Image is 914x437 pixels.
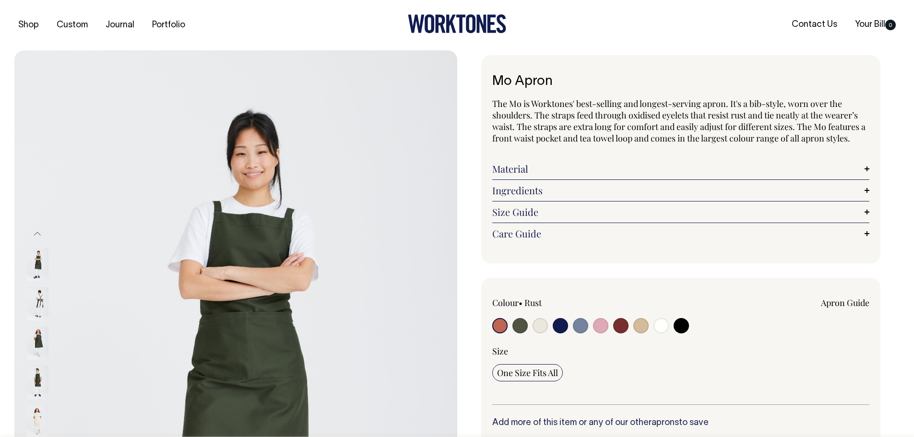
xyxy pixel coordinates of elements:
[27,326,48,360] img: olive
[652,419,679,427] a: aprons
[27,248,48,281] img: olive
[102,17,138,33] a: Journal
[30,223,45,245] button: Previous
[53,17,92,33] a: Custom
[148,17,189,33] a: Portfolio
[497,367,558,378] span: One Size Fits All
[492,364,563,381] input: One Size Fits All
[821,297,869,308] a: Apron Guide
[492,185,870,196] a: Ingredients
[14,17,43,33] a: Shop
[492,98,866,144] span: The Mo is Worktones' best-selling and longest-serving apron. It's a bib-style, worn over the shou...
[27,366,48,399] img: olive
[519,297,522,308] span: •
[492,297,643,308] div: Colour
[851,17,900,33] a: Your Bill0
[492,74,870,89] h1: Mo Apron
[492,418,870,428] h6: Add more of this item or any of our other to save
[524,297,542,308] label: Rust
[885,20,896,30] span: 0
[27,287,48,320] img: olive
[492,163,870,175] a: Material
[788,17,841,33] a: Contact Us
[492,345,870,357] div: Size
[492,228,870,239] a: Care Guide
[492,206,870,218] a: Size Guide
